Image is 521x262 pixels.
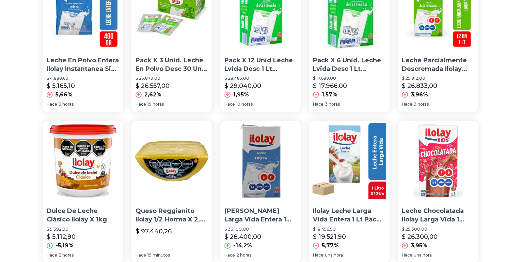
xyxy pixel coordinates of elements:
span: Hace [136,252,146,258]
p: $ 26.833,00 [402,81,437,91]
p: 3,96% [411,91,428,99]
p: Leche Parcialmente Descremada Ilolay Larga Vida 1 Lt X 12 Un [402,56,474,73]
span: 3 horas [414,102,429,107]
p: $ 4.888,60 [47,76,119,81]
span: una hora [414,252,432,258]
span: Hace [402,252,412,258]
img: Leche Ilolay Larga Vida Entera 1 Litro X 8 Unidades [220,121,301,201]
p: Dulce De Leche Clásico Ilolay X 1kg [47,207,119,224]
span: Hace [47,252,57,258]
span: Hace [224,252,235,258]
p: $ 25.812,00 [402,76,474,81]
p: 1,57% [322,91,337,99]
span: 2 horas [236,252,251,258]
p: 5,66% [56,91,73,99]
p: Leche En Polvo Entera Ilolay Instantanea Sin Tacc X 400 Gr [47,56,119,73]
p: $ 25.879,00 [136,76,208,81]
p: $ 17.966,00 [313,81,347,91]
span: Hace [313,102,323,107]
p: Queso Reggianito Ilolay 1/2 Horma X 2,85 Kg ( Sin Tacc ) [136,207,208,224]
span: 19 horas [236,102,253,107]
p: Pack X 12 Unid Leche Lvida Desc 1 Lt [PERSON_NAME] Vi [224,56,297,73]
p: [PERSON_NAME] Larga Vida Entera 1 Litro X 8 Unidades [224,207,297,224]
p: $ 5.112,90 [47,232,76,242]
span: 3 horas [59,102,74,107]
p: Pack X 6 Unid. Leche Lvida Desc 1 Lt [PERSON_NAME] Vi [313,56,385,73]
p: $ 18.456,90 [313,227,385,232]
p: Leche Chocolatada Ilolay Larga Vida 1 Litro X 5 Unidades [402,207,474,224]
p: 1,95% [233,91,249,99]
span: Hace [136,102,146,107]
p: $ 5.392,90 [47,227,119,232]
p: 3,95% [411,242,427,250]
p: $ 29.040,00 [224,81,261,91]
span: Hace [313,252,323,258]
p: $ 5.165,10 [47,81,75,91]
span: Hace [402,102,412,107]
span: Hace [47,102,57,107]
p: -14,2% [233,242,252,250]
p: $ 26.300,00 [402,232,438,242]
span: 3 horas [325,102,340,107]
p: -5,19% [56,242,74,250]
span: Hace [224,102,235,107]
span: 2 horas [59,252,74,258]
p: $ 25.300,00 [402,227,474,232]
span: una hora [325,252,343,258]
p: Ilolay Leche Larga Vida Entera 1 Lt Pack X 12 Unidades [313,207,385,224]
p: $ 28.485,00 [224,76,297,81]
img: Ilolay Leche Larga Vida Entera 1 Lt Pack X 12 Unidades [309,121,390,201]
p: $ 97.440,26 [136,227,172,236]
p: 2,62% [144,91,161,99]
p: $ 17.689,00 [313,76,385,81]
img: Queso Reggianito Ilolay 1/2 Horma X 2,85 Kg ( Sin Tacc ) [131,121,212,201]
img: Leche Chocolatada Ilolay Larga Vida 1 Litro X 5 Unidades [398,121,478,201]
span: 19 horas [147,102,164,107]
img: Dulce De Leche Clásico Ilolay X 1kg [43,121,123,201]
p: $ 26.557,00 [136,81,170,91]
p: $ 19.521,90 [313,232,346,242]
span: 19 minutos [147,252,170,258]
p: 5,77% [322,242,339,250]
p: $ 28.400,00 [224,232,261,242]
p: Pack X 3 Unid. Leche En Polvo Desc 30 Un 5 Gr Ilolay [136,56,208,73]
p: $ 33.100,00 [224,227,297,232]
